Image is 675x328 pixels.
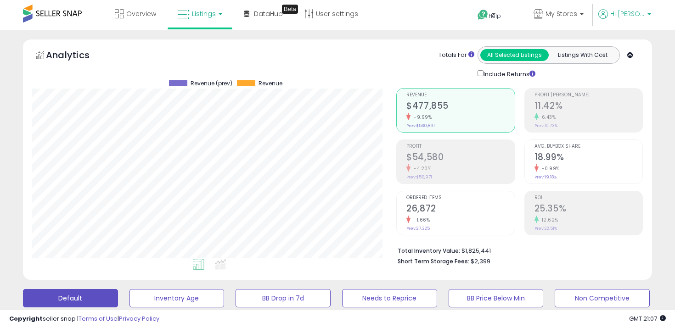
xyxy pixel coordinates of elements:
[534,100,642,113] h2: 11.42%
[534,195,642,200] span: ROI
[534,226,557,231] small: Prev: 22.51%
[471,68,546,79] div: Include Returns
[191,80,232,87] span: Revenue (prev)
[79,314,118,323] a: Terms of Use
[411,217,430,223] small: -1.66%
[539,114,556,121] small: 6.43%
[489,12,501,20] span: Help
[406,100,514,113] h2: $477,855
[411,165,431,172] small: -4.20%
[406,93,514,98] span: Revenue
[480,49,549,61] button: All Selected Listings
[259,80,282,87] span: Revenue
[534,93,642,98] span: Profit [PERSON_NAME]
[129,289,225,307] button: Inventory Age
[534,152,642,164] h2: 18.99%
[548,49,617,61] button: Listings With Cost
[534,123,557,128] small: Prev: 10.73%
[236,289,331,307] button: BB Drop in 7d
[439,51,474,60] div: Totals For
[477,9,489,21] i: Get Help
[406,123,435,128] small: Prev: $530,891
[119,314,159,323] a: Privacy Policy
[9,315,159,323] div: seller snap | |
[546,9,577,18] span: My Stores
[406,144,514,149] span: Profit
[610,9,645,18] span: Hi [PERSON_NAME]
[471,257,490,266] span: $2,399
[9,314,43,323] strong: Copyright
[282,5,298,14] div: Tooltip anchor
[598,9,651,30] a: Hi [PERSON_NAME]
[254,9,283,18] span: DataHub
[342,289,437,307] button: Needs to Reprice
[192,9,216,18] span: Listings
[406,203,514,216] h2: 26,872
[398,257,469,265] b: Short Term Storage Fees:
[46,49,107,64] h5: Analytics
[449,289,544,307] button: BB Price Below Min
[534,203,642,216] h2: 25.35%
[406,174,432,180] small: Prev: $56,971
[406,226,430,231] small: Prev: 27,325
[411,114,432,121] small: -9.99%
[534,144,642,149] span: Avg. Buybox Share
[398,247,460,255] b: Total Inventory Value:
[470,2,519,30] a: Help
[406,195,514,200] span: Ordered Items
[23,289,118,307] button: Default
[126,9,156,18] span: Overview
[629,314,666,323] span: 2025-10-13 21:07 GMT
[534,174,557,180] small: Prev: 19.18%
[406,152,514,164] h2: $54,580
[555,289,650,307] button: Non Competitive
[398,245,636,256] li: $1,825,441
[539,217,558,223] small: 12.62%
[539,165,560,172] small: -0.99%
